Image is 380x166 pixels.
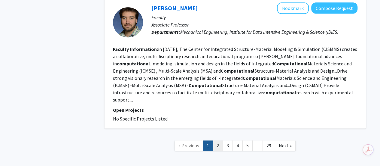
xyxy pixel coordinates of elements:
[256,143,259,149] span: ...
[263,89,296,96] b: computational
[311,2,357,14] button: Compose Request to Jaafar El-Awady
[151,21,357,28] p: Associate Professor
[277,2,309,14] button: Add Jaafar El-Awady to Bookmarks
[233,140,243,151] a: 4
[178,143,199,149] span: « Previous
[189,82,222,88] b: Computational
[203,140,213,151] a: 1
[274,61,308,67] b: Computational
[223,140,233,151] a: 3
[113,46,158,52] b: Faculty Information:
[221,68,254,74] b: Computational
[263,140,275,151] a: 29
[113,106,357,114] p: Open Projects
[151,4,198,12] a: [PERSON_NAME]
[151,29,180,35] b: Departments:
[175,140,203,151] a: Previous Page
[279,143,292,149] span: Next »
[113,46,357,103] fg-read-more: in [DATE], The Center for Integrated Structure-Material Modeling & Simulation (CISMMS) creates a ...
[105,134,366,159] nav: Page navigation
[5,139,26,161] iframe: Chat
[151,14,357,21] p: Faculty
[242,140,253,151] a: 5
[117,61,150,67] b: computational
[275,140,296,151] a: Next
[243,75,276,81] b: Computational
[180,29,339,35] span: Mechanical Engineering, Institute for Data Intensive Engineering & Science (IDIES)
[213,140,223,151] a: 2
[113,116,168,122] span: No Specific Projects Listed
